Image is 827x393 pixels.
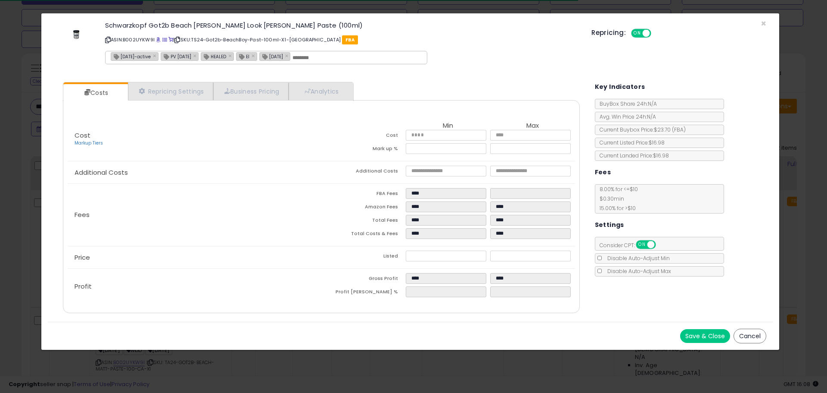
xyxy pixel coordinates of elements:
[156,36,161,43] a: BuyBox page
[595,100,657,107] span: BuyBox Share 24h: N/A
[321,143,406,157] td: Mark up %
[342,35,358,44] span: FBA
[595,152,669,159] span: Current Landed Price: $16.98
[201,53,226,60] span: HEALED
[68,254,321,261] p: Price
[680,329,730,343] button: Save & Close
[603,255,670,262] span: Disable Auto-Adjust Min
[595,242,667,249] span: Consider CPT:
[595,220,624,230] h5: Settings
[761,17,766,30] span: ×
[734,329,766,343] button: Cancel
[321,286,406,300] td: Profit [PERSON_NAME] %
[654,126,686,133] span: $23.70
[105,33,578,47] p: ASIN: B002UYKW9I | SKU: TS24-Got2b-BeachBoy-Past-100ml-X1-[GEOGRAPHIC_DATA]
[213,82,289,100] a: Business Pricing
[595,126,686,133] span: Current Buybox Price:
[672,126,686,133] span: ( FBA )
[67,22,86,48] img: 21aQLooG47L._SL60_.jpg
[68,211,321,218] p: Fees
[595,139,665,146] span: Current Listed Price: $16.98
[260,53,283,60] span: [DATE]
[105,22,578,28] h3: Schwarzkopf Got2b Beach [PERSON_NAME] Look [PERSON_NAME] Paste (100ml)
[252,52,257,60] a: ×
[490,122,575,130] th: Max
[321,273,406,286] td: Gross Profit
[161,53,191,60] span: PV [DATE]
[153,52,158,60] a: ×
[595,167,611,178] h5: Fees
[595,113,656,120] span: Avg. Win Price 24h: N/A
[321,201,406,215] td: Amazon Fees
[321,215,406,228] td: Total Fees
[68,283,321,290] p: Profit
[595,82,645,92] h5: Key Indicators
[63,84,127,101] a: Costs
[193,52,199,60] a: ×
[162,36,167,43] a: All offer listings
[289,82,352,100] a: Analytics
[406,122,490,130] th: Min
[637,241,647,248] span: ON
[603,267,671,275] span: Disable Auto-Adjust Max
[321,166,406,179] td: Additional Costs
[228,52,233,60] a: ×
[595,195,624,202] span: $0.30 min
[168,36,173,43] a: Your listing only
[75,140,103,146] a: Markup Tiers
[654,241,668,248] span: OFF
[632,30,643,37] span: ON
[68,169,321,176] p: Additional Costs
[285,52,290,60] a: ×
[321,228,406,242] td: Total Costs & Fees
[236,53,249,60] span: EI
[321,251,406,264] td: Listed
[650,30,664,37] span: OFF
[595,185,638,212] span: 8.00 % for <= $10
[111,53,151,60] span: [DATE]-active
[321,130,406,143] td: Cost
[595,204,636,212] span: 15.00 % for > $10
[591,29,626,36] h5: Repricing:
[321,188,406,201] td: FBA Fees
[128,82,213,100] a: Repricing Settings
[68,132,321,147] p: Cost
